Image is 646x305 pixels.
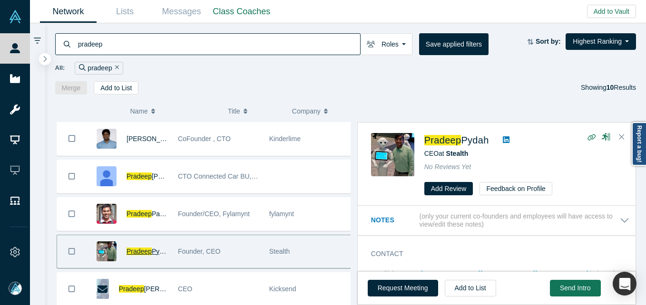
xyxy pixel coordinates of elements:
a: Report a bug! [632,122,646,166]
span: Pydah [461,135,489,145]
a: PradeepPydah [424,135,489,145]
a: PradeepPadala [127,210,173,218]
button: Title [228,101,282,121]
h3: Notes [371,215,418,225]
img: Alchemist Vault Logo [9,10,22,23]
span: CTO Connected Car BU, Cisco [178,172,270,180]
span: Stealth [269,248,290,255]
span: CoFounder , CTO [178,135,231,143]
img: Pradeep Kathail's Profile Image [97,166,117,186]
span: Pradeep [127,248,152,255]
button: Remove Filter [112,63,119,74]
span: Title [228,101,240,121]
div: pradeep [75,62,123,75]
button: Bookmark [57,198,87,230]
button: Bookmark [57,160,87,193]
span: Founder, CEO [178,248,221,255]
button: Bookmark [57,122,87,155]
button: Notes (only your current co-founders and employees will have access to view/edit these notes) [371,212,629,229]
span: Name [130,101,147,121]
img: Mia Scott's Account [9,282,22,295]
span: (primary) [588,270,615,277]
span: Results [607,84,636,91]
a: [EMAIL_ADDRESS][PERSON_NAME][DOMAIN_NAME] [421,270,588,277]
button: Merge [55,81,88,95]
a: Network [40,0,97,23]
a: Pradeep[PERSON_NAME] [119,285,199,293]
a: Pradeep[PERSON_NAME] [127,172,206,180]
a: PradeepPydah [127,248,171,255]
span: All: [55,63,65,73]
button: Roles [360,33,412,55]
span: Pradeep [127,210,152,218]
button: Save applied filters [419,33,489,55]
a: Messages [153,0,210,23]
button: Add to List [94,81,138,95]
button: Name [130,101,218,121]
img: Pradeep Pydah's Profile Image [371,133,414,176]
strong: 10 [607,84,614,91]
span: Kicksend [269,285,296,293]
button: Close [615,130,629,145]
span: Founder/CEO, Fylamynt [178,210,250,218]
button: Bookmark [57,235,87,268]
p: (only your current co-founders and employees will have access to view/edit these notes) [420,212,620,229]
button: Add Review [424,182,473,195]
img: Nalin Senthamil's Profile Image [97,129,117,149]
button: Add to List [445,280,496,296]
span: CEO at [424,150,469,157]
span: Pradeep [119,285,144,293]
button: Highest Ranking [566,33,636,50]
span: [PERSON_NAME] [144,285,199,293]
dt: Email(s) [371,269,421,289]
span: Padala [152,210,173,218]
span: Pydah [152,248,171,255]
button: Request Meeting [368,280,438,296]
span: Company [292,101,321,121]
button: Send Intro [550,280,601,296]
a: [PERSON_NAME] [127,135,181,143]
button: Feedback on Profile [480,182,552,195]
a: Lists [97,0,153,23]
a: Class Coaches [210,0,274,23]
span: Pradeep [424,135,461,145]
img: Pradeep Pydah's Profile Image [97,241,117,261]
span: Pradeep [127,172,152,180]
span: Kinderlime [269,135,301,143]
span: [PERSON_NAME] [152,172,206,180]
span: CEO [178,285,192,293]
a: Stealth [446,150,469,157]
button: Add to Vault [587,5,636,18]
h3: Contact [371,249,616,259]
span: fylamynt [269,210,294,218]
strong: Sort by: [536,38,561,45]
input: Search by name, title, company, summary, expertise, investment criteria or topics of focus [77,33,360,55]
img: Pradeep Padala's Profile Image [97,204,117,224]
span: No Reviews Yet [424,163,471,171]
button: Company [292,101,346,121]
div: Showing [581,81,636,95]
